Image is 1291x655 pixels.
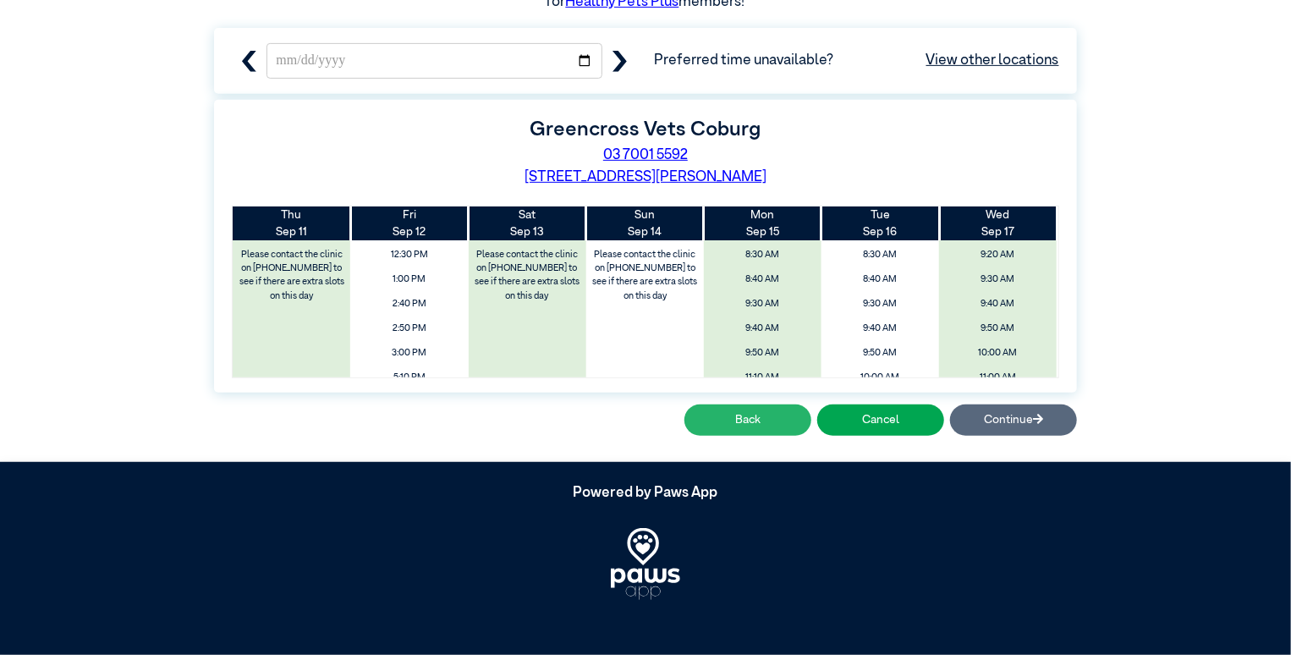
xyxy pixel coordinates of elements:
span: 9:30 AM [944,269,1052,290]
th: Sep 14 [586,206,704,241]
span: 10:00 AM [827,367,934,388]
span: 9:30 AM [709,294,816,315]
span: 9:40 AM [944,294,1052,315]
button: Cancel [817,405,944,436]
th: Sep 11 [233,206,350,241]
span: 9:50 AM [709,343,816,364]
span: 11:10 AM [709,367,816,388]
span: 9:30 AM [827,294,934,315]
a: [STREET_ADDRESS][PERSON_NAME] [525,170,766,184]
a: 03 7001 5592 [603,148,688,162]
span: 10:00 AM [944,343,1052,364]
span: 3:00 PM [355,343,463,364]
th: Sep 16 [821,206,939,241]
span: 1:00 PM [355,269,463,290]
span: 8:30 AM [709,245,816,266]
span: 9:40 AM [709,318,816,339]
img: PawsApp [611,528,680,600]
th: Sep 13 [469,206,586,241]
span: 2:50 PM [355,318,463,339]
th: Sep 12 [350,206,468,241]
span: 9:50 AM [944,318,1052,339]
label: Please contact the clinic on [PHONE_NUMBER] to see if there are extra slots on this day [470,245,585,307]
span: 8:40 AM [827,269,934,290]
button: Back [684,405,811,436]
span: 8:30 AM [827,245,934,266]
span: 11:00 AM [944,367,1052,388]
label: Greencross Vets Coburg [530,119,761,140]
span: 9:40 AM [827,318,934,339]
th: Sep 17 [939,206,1057,241]
span: 5:10 PM [355,367,463,388]
span: 9:20 AM [944,245,1052,266]
a: View other locations [926,50,1059,72]
span: 2:40 PM [355,294,463,315]
h5: Powered by Paws App [214,485,1077,502]
label: Please contact the clinic on [PHONE_NUMBER] to see if there are extra slots on this day [587,245,702,307]
label: Please contact the clinic on [PHONE_NUMBER] to see if there are extra slots on this day [234,245,349,307]
span: 8:40 AM [709,269,816,290]
span: 9:50 AM [827,343,934,364]
th: Sep 15 [704,206,821,241]
span: 12:30 PM [355,245,463,266]
span: Preferred time unavailable? [654,50,1059,72]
